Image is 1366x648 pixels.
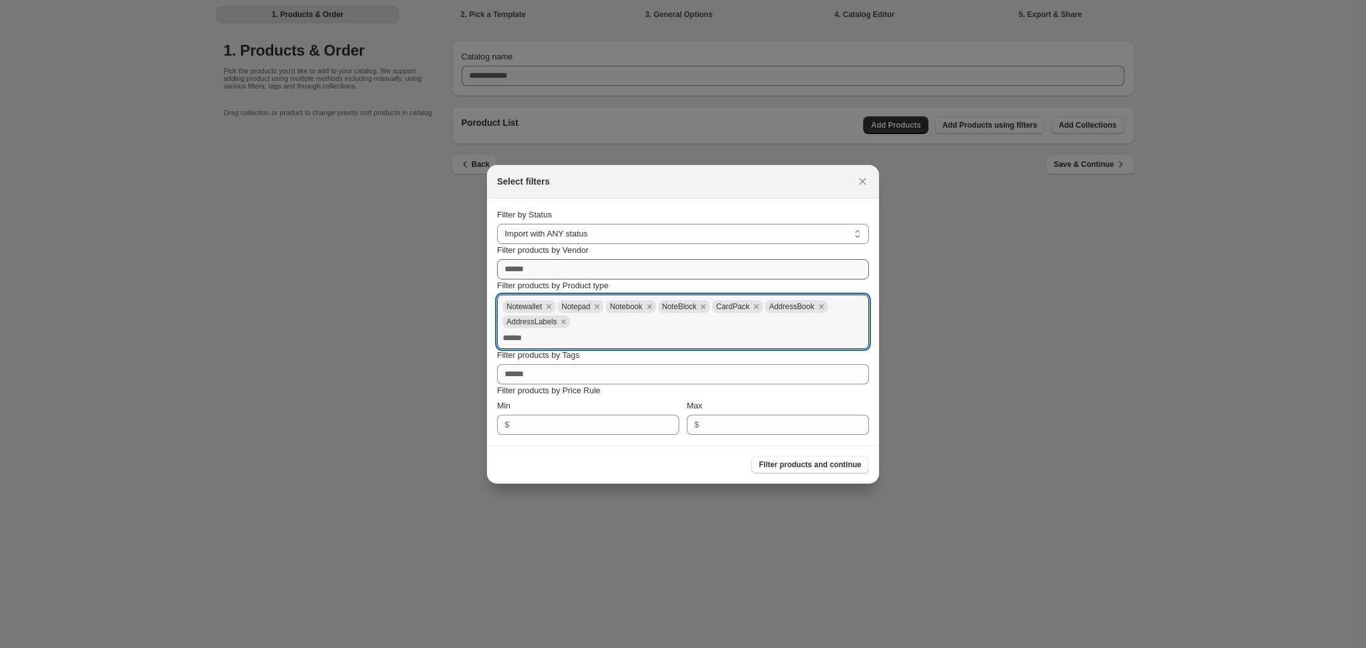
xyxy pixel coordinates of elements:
[497,281,608,290] span: Filter products by Product type
[497,210,552,219] span: Filter by Status
[759,460,861,470] span: Filter products and continue
[610,302,642,311] span: Notebook
[687,401,703,410] span: Max
[769,302,814,311] span: AddressBook
[497,401,510,410] span: Min
[497,175,550,188] h2: Select filters
[562,302,590,311] span: Notepad
[507,302,542,311] span: Notewallet
[505,420,509,429] span: $
[751,456,869,474] button: Filter products and continue
[716,302,749,311] span: CardPack
[662,302,697,311] span: NoteBlock
[497,384,869,397] p: Filter products by Price Rule
[497,245,589,255] span: Filter products by Vendor
[507,317,557,326] span: AddressLabels
[694,420,699,429] span: $
[497,350,580,360] span: Filter products by Tags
